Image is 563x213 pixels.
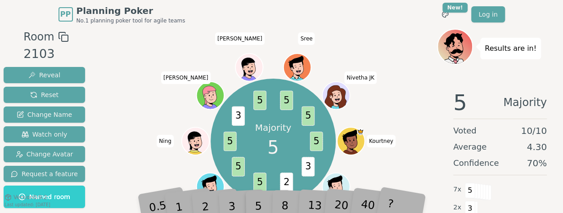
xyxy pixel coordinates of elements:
[527,141,547,153] span: 4.30
[60,9,71,20] span: PP
[280,90,293,110] span: 5
[4,186,85,208] button: Named room
[453,141,486,153] span: Average
[471,6,504,22] a: Log in
[453,157,499,169] span: Confidence
[5,194,47,201] button: Version0.9.2
[23,45,68,63] div: 2103
[232,157,245,176] span: 5
[437,6,453,22] button: New!
[18,192,70,201] span: Named room
[215,32,265,45] span: Click to change your name
[30,90,59,99] span: Reset
[310,132,323,151] span: 5
[302,106,315,125] span: 5
[336,198,385,211] span: Click to change your name
[267,134,279,161] span: 5
[224,132,237,151] span: 5
[4,87,85,103] button: Reset
[59,4,185,24] a: PPPlanning PokerNo.1 planning poker tool for agile teams
[5,202,50,207] span: Last updated: [DATE]
[357,128,364,135] span: Kourtney is the host
[4,146,85,162] button: Change Avatar
[453,124,477,137] span: Voted
[453,185,461,195] span: 7 x
[177,198,195,211] span: Click to change your name
[4,126,85,142] button: Watch only
[453,203,461,213] span: 2 x
[485,42,536,55] p: Results are in!
[161,71,211,84] span: Click to change your name
[157,135,174,147] span: Click to change your name
[465,183,475,198] span: 5
[232,106,245,125] span: 3
[14,194,47,201] span: Version 0.9.2
[77,4,185,17] span: Planning Poker
[22,130,68,139] span: Watch only
[298,32,315,45] span: Click to change your name
[16,150,73,159] span: Change Avatar
[253,173,266,192] span: 5
[255,121,291,134] p: Majority
[11,169,78,178] span: Request a feature
[17,110,72,119] span: Change Name
[4,67,85,83] button: Reveal
[453,92,467,113] span: 5
[367,135,396,147] span: Click to change your name
[23,29,54,45] span: Room
[503,92,547,113] span: Majority
[4,106,85,123] button: Change Name
[77,17,185,24] span: No.1 planning poker tool for agile teams
[527,157,547,169] span: 70 %
[253,90,266,110] span: 5
[442,3,468,13] div: New!
[4,166,85,182] button: Request a feature
[344,71,377,84] span: Click to change your name
[521,124,547,137] span: 10 / 10
[280,173,293,192] span: 2
[302,157,315,176] span: 3
[28,71,60,80] span: Reveal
